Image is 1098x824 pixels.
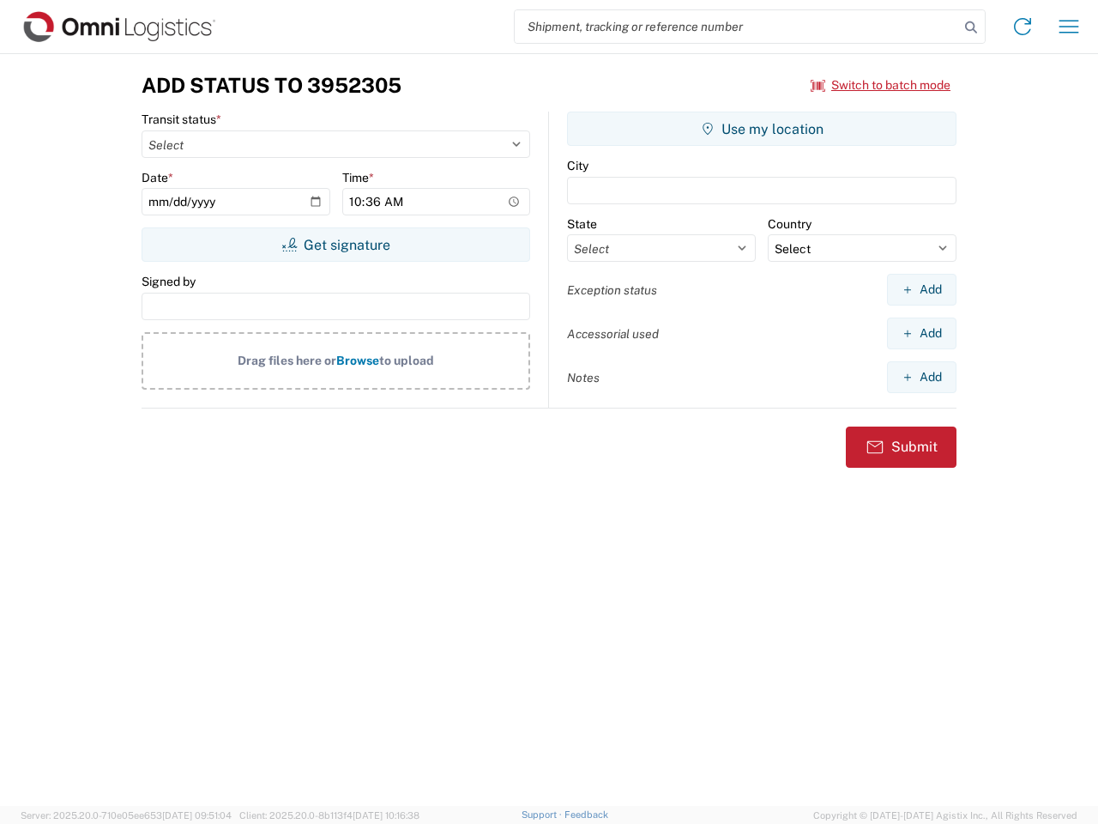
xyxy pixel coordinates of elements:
[379,354,434,367] span: to upload
[567,370,600,385] label: Notes
[515,10,959,43] input: Shipment, tracking or reference number
[353,810,419,821] span: [DATE] 10:16:38
[336,354,379,367] span: Browse
[887,318,956,349] button: Add
[142,227,530,262] button: Get signature
[567,112,956,146] button: Use my location
[239,810,419,821] span: Client: 2025.20.0-8b113f4
[887,361,956,393] button: Add
[567,282,657,298] label: Exception status
[522,809,564,820] a: Support
[142,274,196,289] label: Signed by
[142,112,221,127] label: Transit status
[142,170,173,185] label: Date
[768,216,811,232] label: Country
[567,216,597,232] label: State
[567,158,588,173] label: City
[846,427,956,468] button: Submit
[813,808,1077,823] span: Copyright © [DATE]-[DATE] Agistix Inc., All Rights Reserved
[21,810,232,821] span: Server: 2025.20.0-710e05ee653
[142,73,401,98] h3: Add Status to 3952305
[811,71,950,100] button: Switch to batch mode
[238,354,336,367] span: Drag files here or
[887,274,956,306] button: Add
[564,809,608,820] a: Feedback
[162,810,232,821] span: [DATE] 09:51:04
[342,170,374,185] label: Time
[567,326,659,342] label: Accessorial used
